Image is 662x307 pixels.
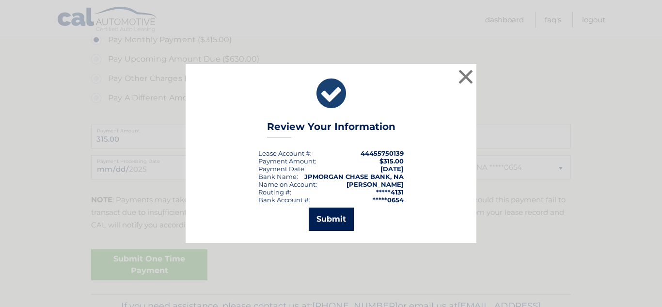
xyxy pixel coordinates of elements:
div: Bank Name: [258,173,298,180]
button: × [456,67,475,86]
strong: [PERSON_NAME] [347,180,404,188]
div: Bank Account #: [258,196,310,204]
div: Routing #: [258,188,291,196]
div: Lease Account #: [258,149,312,157]
strong: 44455750139 [361,149,404,157]
div: : [258,165,306,173]
strong: JPMORGAN CHASE BANK, NA [304,173,404,180]
div: Payment Amount: [258,157,316,165]
span: [DATE] [380,165,404,173]
button: Submit [309,208,354,231]
span: $315.00 [379,157,404,165]
span: Payment Date [258,165,304,173]
h3: Review Your Information [267,121,395,138]
div: Name on Account: [258,180,317,188]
